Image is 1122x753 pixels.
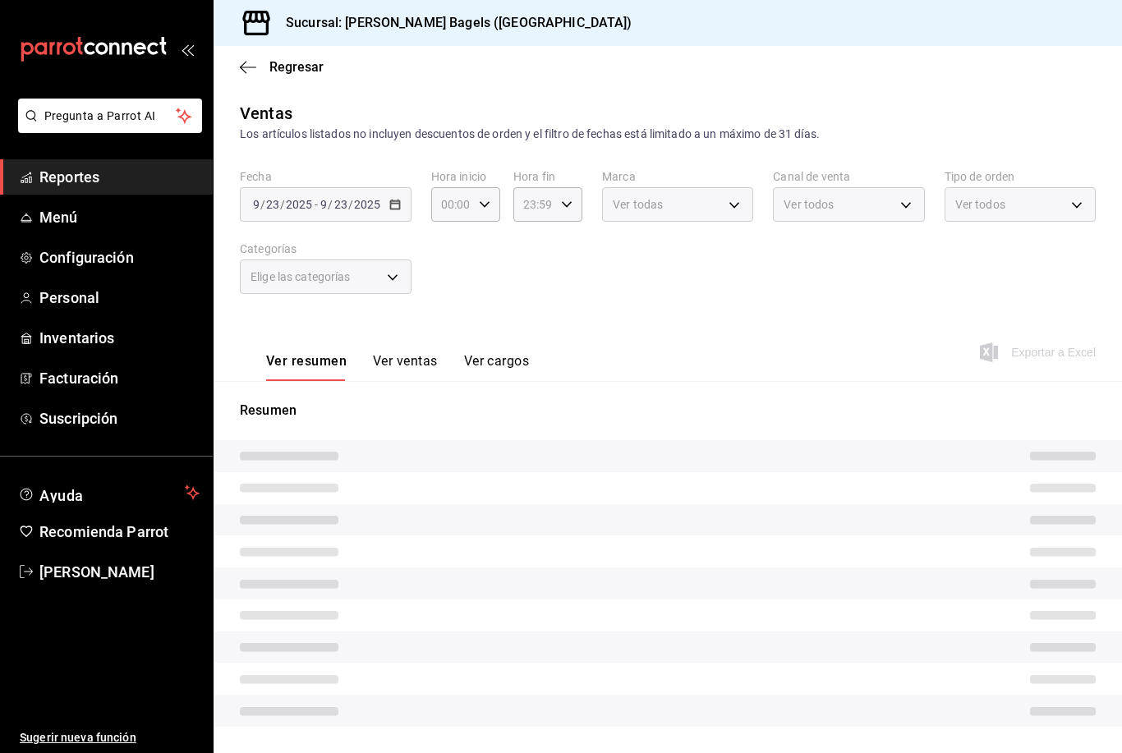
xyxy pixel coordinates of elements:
[39,166,200,188] span: Reportes
[240,171,412,182] label: Fecha
[39,367,200,389] span: Facturación
[39,287,200,309] span: Personal
[353,198,381,211] input: ----
[240,401,1096,420] p: Resumen
[315,198,318,211] span: -
[39,521,200,543] span: Recomienda Parrot
[44,108,177,125] span: Pregunta a Parrot AI
[320,198,328,211] input: --
[240,243,412,255] label: Categorías
[328,198,333,211] span: /
[285,198,313,211] input: ----
[39,246,200,269] span: Configuración
[39,561,200,583] span: [PERSON_NAME]
[613,196,663,213] span: Ver todas
[273,13,632,33] h3: Sucursal: [PERSON_NAME] Bagels ([GEOGRAPHIC_DATA])
[18,99,202,133] button: Pregunta a Parrot AI
[464,353,530,381] button: Ver cargos
[39,206,200,228] span: Menú
[266,353,529,381] div: navigation tabs
[20,729,200,746] span: Sugerir nueva función
[240,126,1096,143] div: Los artículos listados no incluyen descuentos de orden y el filtro de fechas está limitado a un m...
[240,101,292,126] div: Ventas
[265,198,280,211] input: --
[39,327,200,349] span: Inventarios
[513,171,582,182] label: Hora fin
[373,353,438,381] button: Ver ventas
[269,59,324,75] span: Regresar
[431,171,500,182] label: Hora inicio
[773,171,924,182] label: Canal de venta
[11,119,202,136] a: Pregunta a Parrot AI
[39,483,178,503] span: Ayuda
[252,198,260,211] input: --
[955,196,1005,213] span: Ver todos
[251,269,351,285] span: Elige las categorías
[181,43,194,56] button: open_drawer_menu
[333,198,348,211] input: --
[602,171,753,182] label: Marca
[280,198,285,211] span: /
[945,171,1096,182] label: Tipo de orden
[348,198,353,211] span: /
[260,198,265,211] span: /
[784,196,834,213] span: Ver todos
[39,407,200,429] span: Suscripción
[240,59,324,75] button: Regresar
[266,353,347,381] button: Ver resumen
